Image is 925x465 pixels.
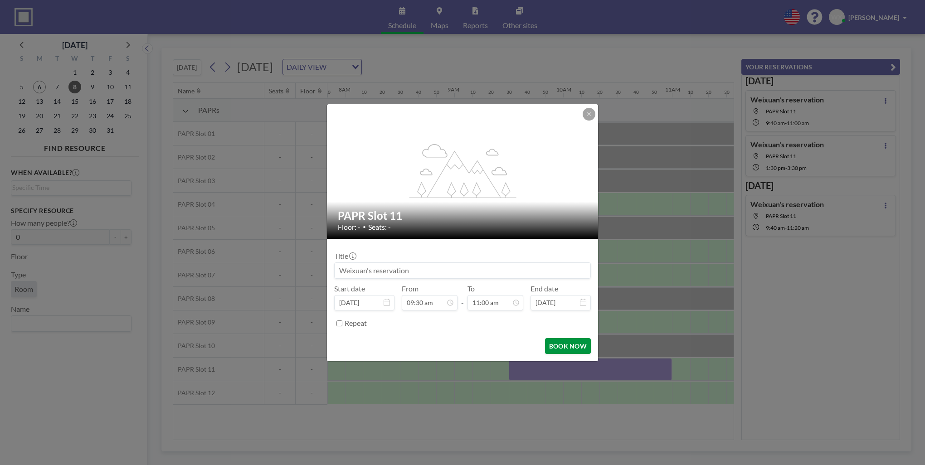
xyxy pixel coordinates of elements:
span: Seats: - [368,223,391,232]
input: Weixuan's reservation [335,263,590,278]
label: End date [531,284,558,293]
label: From [402,284,419,293]
g: flex-grow: 1.2; [409,143,516,198]
h2: PAPR Slot 11 [338,209,588,223]
span: Floor: - [338,223,360,232]
label: Start date [334,284,365,293]
label: Title [334,252,355,261]
label: Repeat [345,319,367,328]
span: - [461,287,464,307]
label: To [467,284,475,293]
span: • [363,223,366,230]
button: BOOK NOW [545,338,591,354]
